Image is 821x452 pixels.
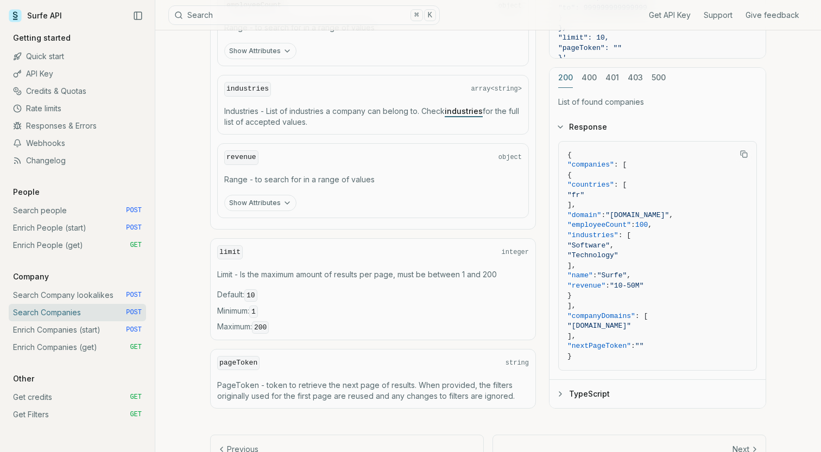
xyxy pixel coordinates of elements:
[224,43,296,59] button: Show Attributes
[610,281,643,289] span: "10-50M"
[610,241,614,249] span: ,
[558,43,622,52] span: "pageToken": ""
[635,342,644,350] span: ""
[126,291,142,300] span: POST
[567,261,576,269] span: ],
[558,97,757,107] p: List of found companies
[9,304,146,321] a: Search Companies POST
[9,339,146,356] a: Enrich Companies (get) GET
[224,106,522,128] p: Industries - List of industries a company can belong to. Check for the full list of accepted values.
[567,201,576,209] span: ],
[224,82,271,97] code: industries
[9,202,146,219] a: Search people POST
[567,241,610,249] span: "Software"
[550,380,766,408] button: TypeScript
[130,343,142,352] span: GET
[582,68,597,88] button: 400
[618,231,631,239] span: : [
[550,141,766,379] div: Response
[130,241,142,250] span: GET
[217,321,529,333] span: Maximum :
[224,195,296,211] button: Show Attributes
[631,342,635,350] span: :
[652,68,666,88] button: 500
[567,322,631,330] span: "[DOMAIN_NAME]"
[567,251,618,259] span: "Technology"
[635,221,648,229] span: 100
[9,135,146,152] a: Webhooks
[567,342,631,350] span: "nextPageToken"
[217,289,529,301] span: Default :
[9,389,146,406] a: Get credits GET
[567,352,572,360] span: }
[9,187,44,198] p: People
[9,65,146,82] a: API Key
[9,321,146,339] a: Enrich Companies (start) POST
[224,174,522,185] p: Range - to search for in a range of values
[567,150,572,158] span: {
[126,308,142,317] span: POST
[635,311,648,320] span: : [
[550,112,766,141] button: Response
[597,271,627,279] span: "Surfe"
[217,269,529,280] p: Limit - Is the maximum amount of results per page, must be between 1 and 200
[224,150,258,165] code: revenue
[130,393,142,402] span: GET
[471,85,522,93] span: array<string>
[244,289,257,302] code: 10
[669,211,673,219] span: ,
[567,190,584,199] span: "fr"
[502,248,529,257] span: integer
[627,271,631,279] span: ,
[9,33,75,43] p: Getting started
[217,380,529,402] p: PageToken - token to retrieve the next page of results. When provided, the filters originally use...
[567,231,618,239] span: "industries"
[605,211,669,219] span: "[DOMAIN_NAME]"
[506,359,529,367] span: string
[9,8,62,24] a: Surfe API
[217,245,243,260] code: limit
[168,5,440,25] button: Search⌘K
[746,10,799,21] a: Give feedback
[567,181,614,189] span: "countries"
[9,117,146,135] a: Responses & Errors
[614,181,627,189] span: : [
[130,410,142,419] span: GET
[567,221,631,229] span: "employeeCount"
[567,271,593,279] span: "name"
[628,68,643,88] button: 403
[445,106,483,116] a: industries
[9,48,146,65] a: Quick start
[9,271,53,282] p: Company
[614,161,627,169] span: : [
[9,219,146,237] a: Enrich People (start) POST
[9,100,146,117] a: Rate limits
[631,221,635,229] span: :
[126,206,142,215] span: POST
[217,356,260,371] code: pageToken
[126,326,142,334] span: POST
[567,211,601,219] span: "domain"
[567,161,614,169] span: "companies"
[9,237,146,254] a: Enrich People (get) GET
[558,34,609,42] span: "limit": 10,
[567,281,605,289] span: "revenue"
[558,68,573,88] button: 200
[567,170,572,179] span: {
[567,332,576,340] span: ],
[252,321,269,334] code: 200
[9,406,146,423] a: Get Filters GET
[498,153,522,162] span: object
[9,152,146,169] a: Changelog
[217,305,529,317] span: Minimum :
[567,311,635,320] span: "companyDomains"
[410,9,422,21] kbd: ⌘
[9,287,146,304] a: Search Company lookalikes POST
[558,54,567,62] span: }'
[736,145,752,162] button: Copy Text
[9,82,146,100] a: Credits & Quotas
[648,221,652,229] span: ,
[601,211,605,219] span: :
[605,68,619,88] button: 401
[9,373,39,384] p: Other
